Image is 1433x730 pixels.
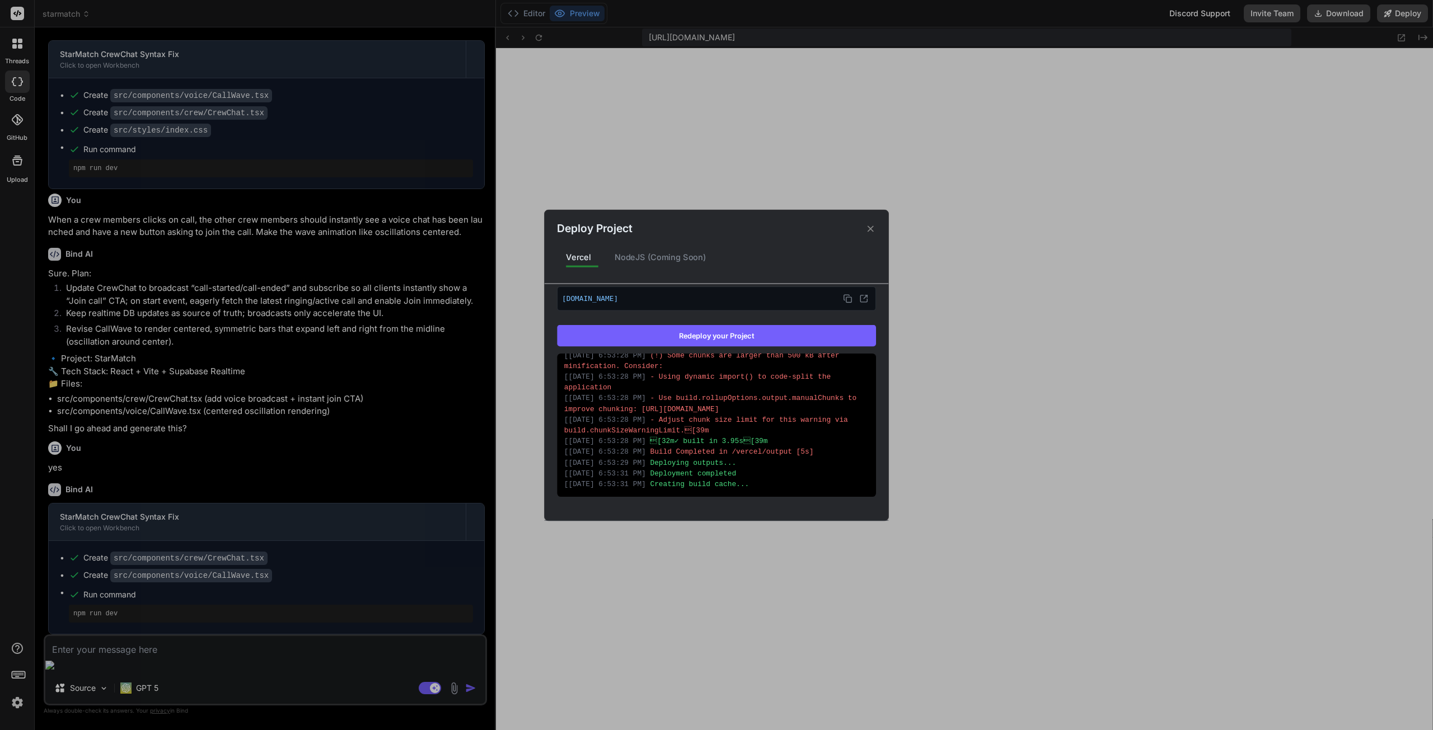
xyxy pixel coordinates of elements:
p: [DOMAIN_NAME] [562,291,871,306]
div: - Use build.rollupOptions.output.manualChunks to improve chunking: [URL][DOMAIN_NAME] [564,393,869,414]
div: Deploying outputs... [564,457,869,468]
div: Build Completed in /vercel/output [5s] [564,446,869,457]
button: Redeploy your Project [557,325,876,346]
div: Creating build cache... [564,479,869,489]
div: NodeJS (Coming Soon) [606,246,715,269]
span: [ [DATE] 6:53:28 PM ] [564,437,646,445]
div: Deployment completed [564,468,869,479]
span: [ [DATE] 6:53:31 PM ] [564,469,646,477]
span: [ [DATE] 6:53:28 PM ] [564,394,646,402]
h2: Deploy Project [557,220,632,237]
div: [32m✓ built in 3.95s[39m [564,436,869,446]
span: [ [DATE] 6:53:28 PM ] [564,351,646,359]
span: [ [DATE] 6:53:28 PM ] [564,373,646,380]
div: Vercel [557,246,600,269]
div: - Using dynamic import() to code-split the application [564,371,869,393]
div: - Adjust chunk size limit for this warning via build.chunkSizeWarningLimit.[39m [564,415,869,436]
button: Copy URL [841,291,855,306]
span: [ [DATE] 6:53:28 PM ] [564,448,646,456]
button: Open in new tab [856,291,871,306]
span: [ [DATE] 6:53:29 PM ] [564,459,646,467]
span: [ [DATE] 6:53:28 PM ] [564,416,646,423]
span: [ [DATE] 6:53:31 PM ] [564,480,646,488]
div: (!) Some chunks are larger than 500 kB after minification. Consider: [564,350,869,371]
